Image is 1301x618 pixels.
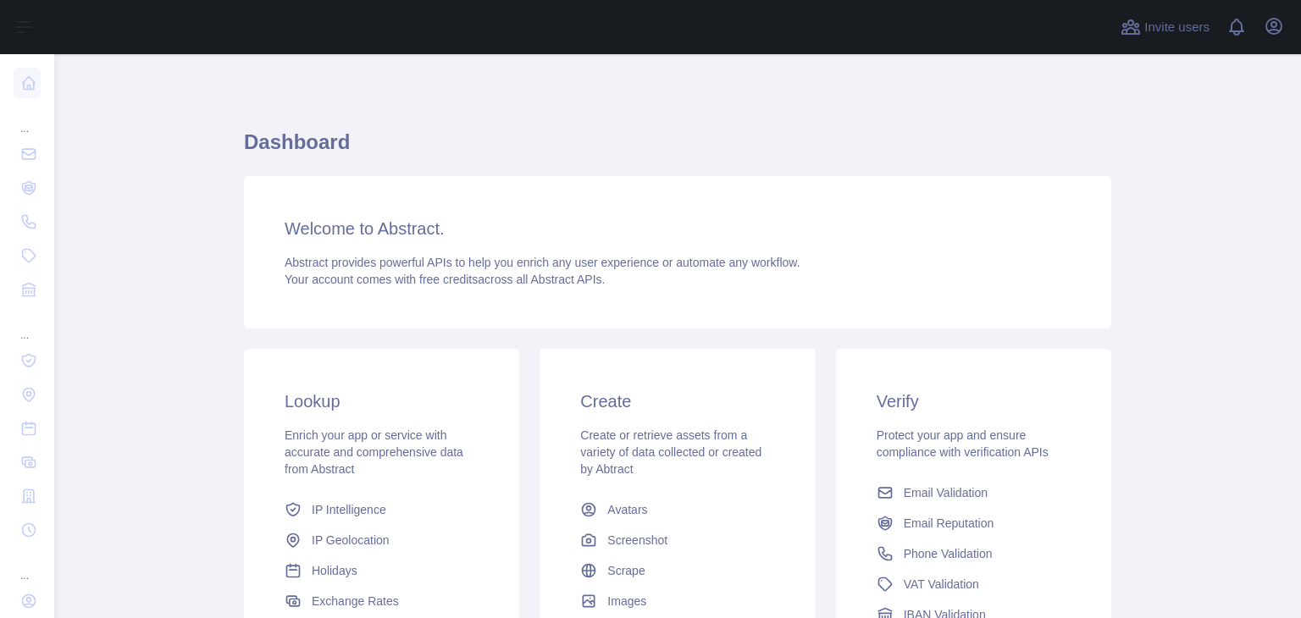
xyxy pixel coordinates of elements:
a: IP Geolocation [278,525,485,555]
span: Email Reputation [904,515,994,532]
span: Images [607,593,646,610]
h3: Welcome to Abstract. [285,217,1071,240]
a: Exchange Rates [278,586,485,616]
h3: Verify [877,389,1071,413]
span: Scrape [607,562,645,579]
span: Phone Validation [904,545,993,562]
h3: Create [580,389,774,413]
div: ... [14,549,41,582]
span: IP Geolocation [312,532,390,549]
span: Abstract provides powerful APIs to help you enrich any user experience or automate any workflow. [285,256,800,269]
div: ... [14,102,41,135]
h3: Lookup [285,389,479,413]
span: Holidays [312,562,357,579]
span: Screenshot [607,532,667,549]
span: Exchange Rates [312,593,399,610]
a: Images [573,586,781,616]
span: free credits [419,273,478,286]
button: Invite users [1117,14,1213,41]
a: VAT Validation [870,569,1077,599]
span: Invite users [1144,18,1210,37]
a: Screenshot [573,525,781,555]
a: Phone Validation [870,538,1077,569]
a: Scrape [573,555,781,586]
span: Create or retrieve assets from a variety of data collected or created by Abtract [580,428,761,476]
a: Email Validation [870,477,1077,508]
h1: Dashboard [244,129,1111,169]
div: ... [14,308,41,342]
span: IP Intelligence [312,501,386,518]
span: VAT Validation [904,576,979,593]
span: Email Validation [904,484,988,501]
a: Email Reputation [870,508,1077,538]
a: Avatars [573,494,781,525]
span: Protect your app and ensure compliance with verification APIs [877,428,1049,459]
a: Holidays [278,555,485,586]
span: Enrich your app or service with accurate and comprehensive data from Abstract [285,428,463,476]
a: IP Intelligence [278,494,485,525]
span: Avatars [607,501,647,518]
span: Your account comes with across all Abstract APIs. [285,273,605,286]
